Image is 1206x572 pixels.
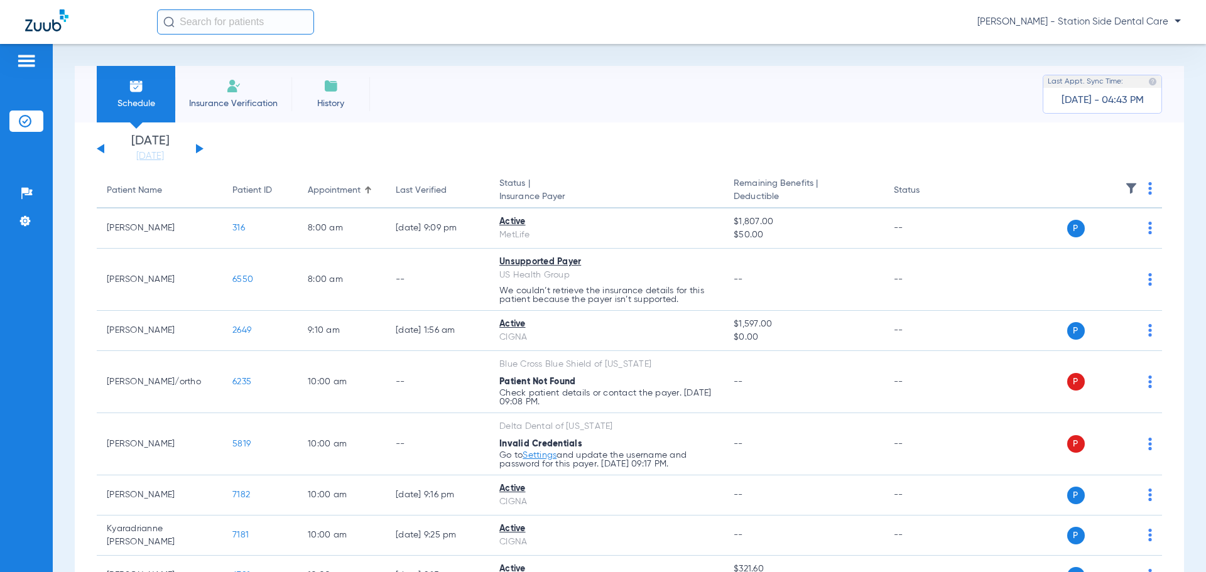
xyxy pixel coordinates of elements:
div: Patient ID [232,184,272,197]
div: Unsupported Payer [499,256,714,269]
span: Patient Not Found [499,377,575,386]
th: Status [884,173,969,208]
th: Remaining Benefits | [724,173,883,208]
td: -- [884,351,969,413]
span: P [1067,527,1085,544]
div: CIGNA [499,536,714,549]
div: Active [499,482,714,495]
div: Blue Cross Blue Shield of [US_STATE] [499,358,714,371]
span: Schedule [106,97,166,110]
td: [PERSON_NAME] [97,475,222,515]
td: 8:00 AM [298,208,386,249]
td: -- [386,351,489,413]
span: History [301,97,361,110]
td: [PERSON_NAME]/ortho [97,351,222,413]
div: Delta Dental of [US_STATE] [499,420,714,433]
span: -- [734,531,743,539]
a: Settings [523,451,557,460]
span: -- [734,490,743,499]
img: group-dot-blue.svg [1148,324,1152,337]
span: $1,807.00 [734,215,873,229]
td: 10:00 AM [298,475,386,515]
td: [DATE] 9:25 PM [386,515,489,556]
input: Search for patients [157,9,314,35]
span: 6550 [232,275,253,284]
td: -- [884,249,969,311]
td: [PERSON_NAME] [97,413,222,475]
td: [DATE] 1:56 AM [386,311,489,351]
span: 7182 [232,490,250,499]
td: 10:00 AM [298,413,386,475]
img: group-dot-blue.svg [1148,488,1152,501]
div: US Health Group [499,269,714,282]
img: History [323,78,339,94]
td: -- [884,475,969,515]
img: filter.svg [1125,182,1138,195]
div: Last Verified [396,184,479,197]
div: CIGNA [499,495,714,509]
span: Insurance Verification [185,97,282,110]
img: group-dot-blue.svg [1148,438,1152,450]
td: -- [884,515,969,556]
td: [PERSON_NAME] [97,249,222,311]
img: Search Icon [163,16,175,28]
span: P [1067,435,1085,453]
span: -- [734,440,743,448]
td: 10:00 AM [298,351,386,413]
img: group-dot-blue.svg [1148,182,1152,195]
img: Schedule [129,78,144,94]
div: Last Verified [396,184,447,197]
span: 2649 [232,326,251,335]
div: Active [499,522,714,536]
img: last sync help info [1148,77,1157,86]
td: [DATE] 9:09 PM [386,208,489,249]
div: Patient Name [107,184,212,197]
a: [DATE] [112,150,188,163]
span: [PERSON_NAME] - Station Side Dental Care [977,16,1181,28]
td: -- [884,311,969,351]
img: Manual Insurance Verification [226,78,241,94]
span: [DATE] - 04:43 PM [1062,94,1144,107]
div: Active [499,215,714,229]
span: Insurance Payer [499,190,714,203]
div: Patient ID [232,184,288,197]
div: MetLife [499,229,714,242]
span: P [1067,322,1085,340]
span: P [1067,373,1085,391]
div: Patient Name [107,184,162,197]
img: hamburger-icon [16,53,36,68]
td: -- [884,208,969,249]
span: $50.00 [734,229,873,242]
th: Status | [489,173,724,208]
td: [DATE] 9:16 PM [386,475,489,515]
span: Invalid Credentials [499,440,582,448]
span: -- [734,275,743,284]
span: $0.00 [734,331,873,344]
td: [PERSON_NAME] [97,311,222,351]
span: P [1067,220,1085,237]
img: group-dot-blue.svg [1148,529,1152,541]
span: 6235 [232,377,251,386]
img: Zuub Logo [25,9,68,31]
li: [DATE] [112,135,188,163]
span: Last Appt. Sync Time: [1048,75,1123,88]
div: Active [499,318,714,331]
div: CIGNA [499,331,714,344]
span: 316 [232,224,245,232]
td: 9:10 AM [298,311,386,351]
td: Kyaradrianne [PERSON_NAME] [97,515,222,556]
td: 10:00 AM [298,515,386,556]
p: We couldn’t retrieve the insurance details for this patient because the payer isn’t supported. [499,286,714,304]
div: Appointment [308,184,361,197]
td: [PERSON_NAME] [97,208,222,249]
div: Appointment [308,184,376,197]
span: 5819 [232,440,251,448]
span: P [1067,487,1085,504]
p: Check patient details or contact the payer. [DATE] 09:08 PM. [499,389,714,406]
td: -- [386,413,489,475]
img: group-dot-blue.svg [1148,222,1152,234]
span: $1,597.00 [734,318,873,331]
td: -- [884,413,969,475]
span: 7181 [232,531,249,539]
span: Deductible [734,190,873,203]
